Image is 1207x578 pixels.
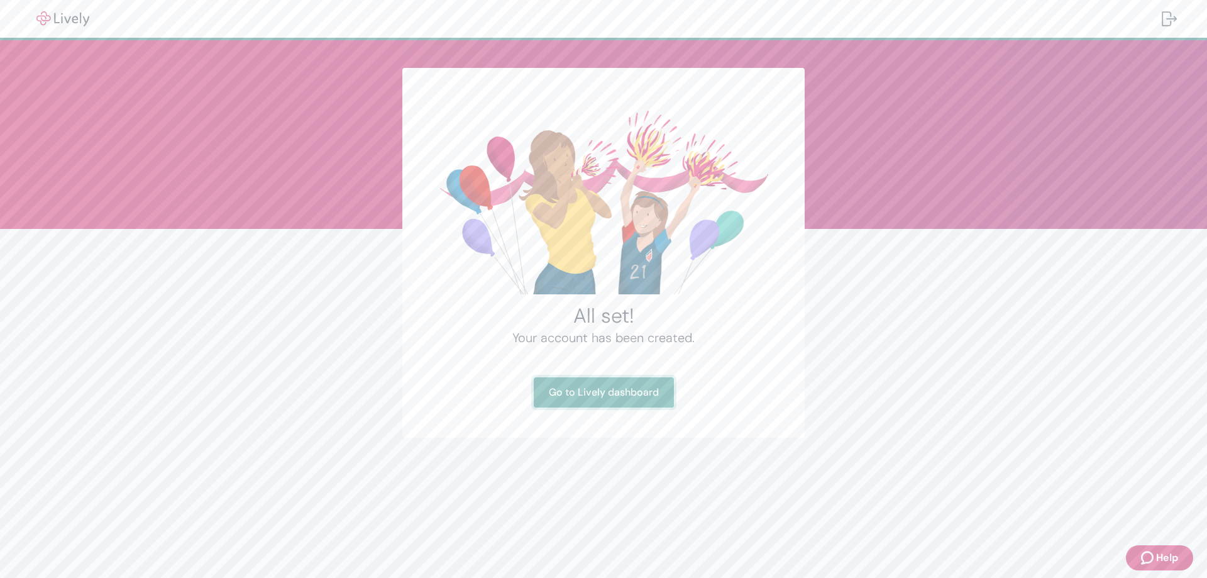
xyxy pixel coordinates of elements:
h2: All set! [433,303,774,328]
span: Help [1156,550,1178,565]
img: Lively [28,11,98,26]
button: Zendesk support iconHelp [1126,545,1193,570]
button: Log out [1152,4,1187,34]
svg: Zendesk support icon [1141,550,1156,565]
h4: Your account has been created. [433,328,774,347]
a: Go to Lively dashboard [534,377,674,408]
